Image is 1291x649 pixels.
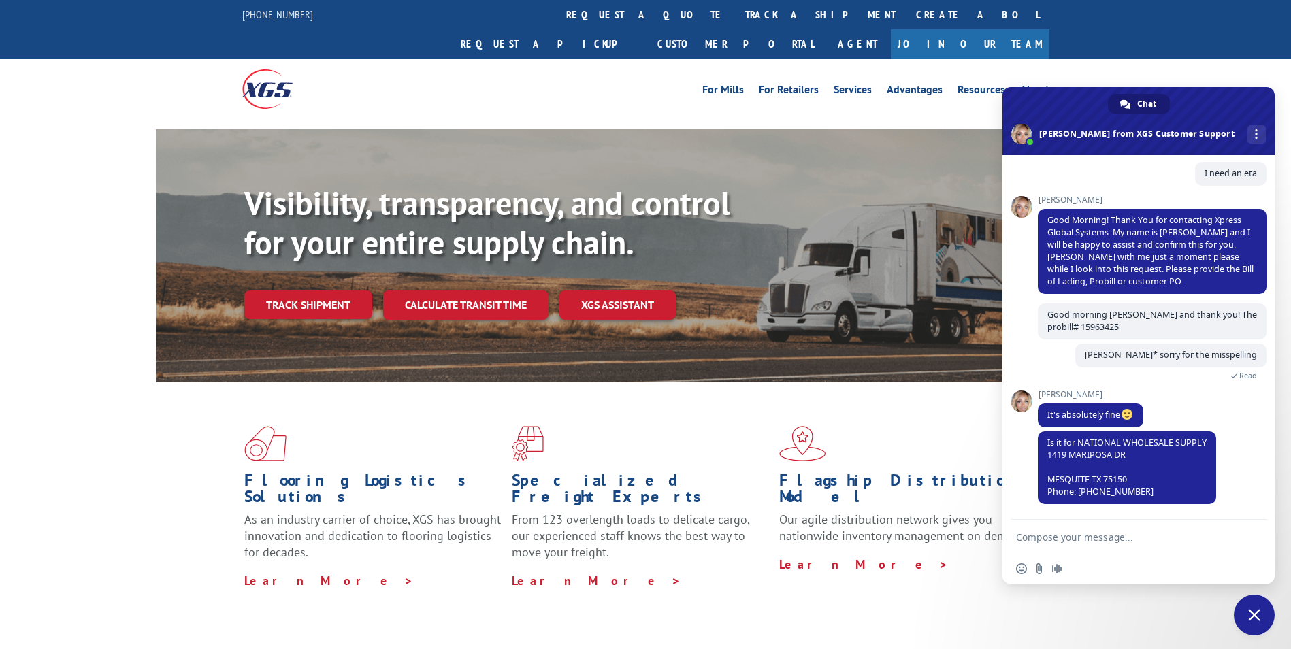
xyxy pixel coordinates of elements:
[759,84,819,99] a: For Retailers
[1205,167,1257,179] span: I need an eta
[1234,595,1275,635] div: Close chat
[958,84,1005,99] a: Resources
[1137,94,1156,114] span: Chat
[1016,531,1231,544] textarea: Compose your message...
[1034,563,1045,574] span: Send a file
[1247,125,1266,144] div: More channels
[891,29,1049,59] a: Join Our Team
[887,84,943,99] a: Advantages
[1016,563,1027,574] span: Insert an emoji
[559,290,676,320] a: XGS ASSISTANT
[834,84,872,99] a: Services
[779,556,949,572] a: Learn More >
[1239,371,1257,380] span: Read
[244,182,730,263] b: Visibility, transparency, and control for your entire supply chain.
[512,472,769,512] h1: Specialized Freight Experts
[1047,309,1257,333] span: Good morning [PERSON_NAME] and thank you! The probill# 15963425
[244,290,372,319] a: Track shipment
[244,472,502,512] h1: Flooring Logistics Solutions
[512,573,681,588] a: Learn More >
[383,290,549,320] a: Calculate transit time
[779,426,826,461] img: xgs-icon-flagship-distribution-model-red
[1038,390,1143,399] span: [PERSON_NAME]
[779,472,1036,512] h1: Flagship Distribution Model
[824,29,891,59] a: Agent
[451,29,647,59] a: Request a pickup
[1020,84,1049,99] a: About
[1085,349,1257,361] span: [PERSON_NAME]* sorry for the misspelling
[512,512,769,572] p: From 123 overlength loads to delicate cargo, our experienced staff knows the best way to move you...
[702,84,744,99] a: For Mills
[1047,214,1254,287] span: Good Morning! Thank You for contacting Xpress Global Systems. My name is [PERSON_NAME] and I will...
[244,426,287,461] img: xgs-icon-total-supply-chain-intelligence-red
[1108,94,1170,114] div: Chat
[647,29,824,59] a: Customer Portal
[512,426,544,461] img: xgs-icon-focused-on-flooring-red
[779,512,1030,544] span: Our agile distribution network gives you nationwide inventory management on demand.
[1051,563,1062,574] span: Audio message
[1038,195,1267,205] span: [PERSON_NAME]
[1047,409,1134,420] span: It's absolutely fine
[1047,437,1207,497] span: Is it for NATIONAL WHOLESALE SUPPLY 1419 MARIPOSA DR MESQUITE TX 75150 Phone: [PHONE_NUMBER]
[244,512,501,560] span: As an industry carrier of choice, XGS has brought innovation and dedication to flooring logistics...
[244,573,414,588] a: Learn More >
[242,7,313,21] a: [PHONE_NUMBER]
